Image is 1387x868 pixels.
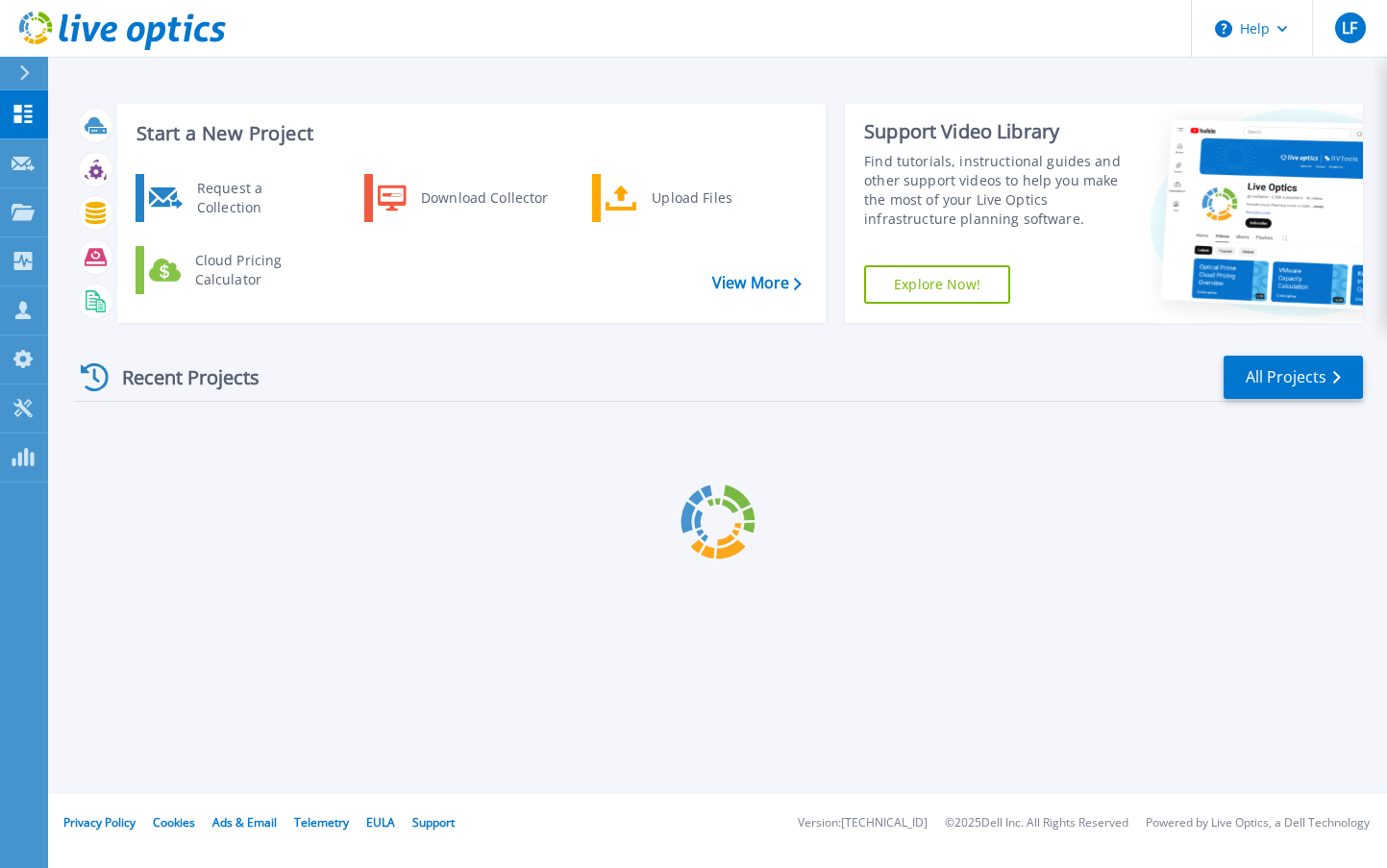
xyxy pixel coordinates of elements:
div: Recent Projects [74,354,285,401]
li: Powered by Live Optics, a Dell Technology [1146,817,1370,830]
div: Request a Collection [187,179,328,217]
a: Ads & Email [212,814,277,831]
a: Upload Files [592,174,789,222]
a: Cookies [153,814,195,831]
h3: Start a New Project [136,123,801,144]
a: Request a Collection [136,174,333,222]
a: Telemetry [294,814,349,831]
a: All Projects [1224,356,1363,399]
a: Support [412,814,455,831]
a: Privacy Policy [63,814,136,831]
a: Cloud Pricing Calculator [136,246,333,294]
div: Upload Files [642,179,784,217]
div: Download Collector [411,179,557,217]
div: Support Video Library [864,119,1123,144]
div: Cloud Pricing Calculator [186,251,328,289]
a: View More [712,274,802,292]
li: Version: [TECHNICAL_ID] [798,817,928,830]
li: © 2025 Dell Inc. All Rights Reserved [945,817,1128,830]
span: LF [1342,20,1357,36]
a: Explore Now! [864,265,1010,304]
a: Download Collector [364,174,561,222]
a: EULA [366,814,395,831]
div: Find tutorials, instructional guides and other support videos to help you make the most of your L... [864,152,1123,229]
